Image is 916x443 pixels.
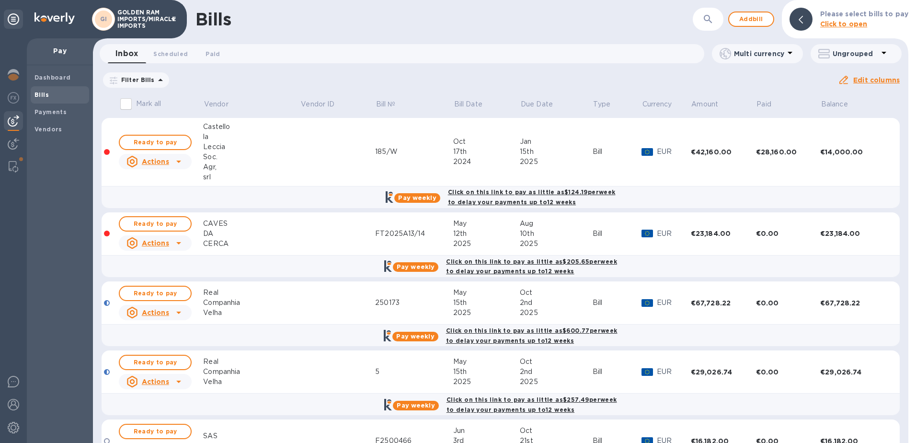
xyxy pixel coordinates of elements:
u: Edit columns [853,76,900,84]
div: Oct [520,426,593,436]
div: €42,160.00 [691,147,756,157]
span: Ready to pay [127,288,183,299]
span: Ready to pay [127,357,183,368]
div: Real [203,288,300,298]
div: CAVES [203,219,300,229]
div: CERCA [203,239,300,249]
div: 15th [520,147,593,157]
div: 12th [453,229,520,239]
p: Amount [691,99,718,109]
div: €67,728.22 [691,298,756,308]
div: 2025 [453,308,520,318]
p: Multi currency [734,49,784,58]
div: Unpin categories [4,10,23,29]
div: 2025 [453,239,520,249]
div: €29,026.74 [691,367,756,377]
h1: Bills [195,9,231,29]
b: Pay weekly [397,263,435,270]
p: Currency [642,99,672,109]
div: Companhia [203,367,300,377]
div: 2025 [520,308,593,318]
div: 15th [453,298,520,308]
u: Actions [142,158,169,165]
p: Balance [821,99,848,109]
span: Vendor ID [301,99,347,109]
div: Jan [520,137,593,147]
button: Ready to pay [119,216,192,232]
div: €23,184.00 [691,229,756,238]
div: 250173 [375,298,453,308]
button: Ready to pay [119,424,192,439]
b: Click on this link to pay as little as $257.49 per week to delay your payments up to 12 weeks [447,396,617,413]
b: Vendors [34,126,62,133]
div: Real [203,357,300,367]
div: €0.00 [756,229,820,238]
button: Addbill [728,12,774,27]
img: Foreign exchange [8,92,19,104]
p: GOLDEN RAM IMPORTS/MIRACLE IMPORTS [117,9,165,29]
b: Bills [34,91,49,98]
div: Bill [593,147,641,157]
span: Paid [756,99,784,109]
div: Jun [453,426,520,436]
b: GI [100,15,107,23]
div: 5 [375,367,453,377]
span: Inbox [115,47,138,60]
div: Velha [203,308,300,318]
b: Please select bills to pay [820,10,908,18]
div: Bill [593,367,641,377]
div: May [453,288,520,298]
p: Vendor [204,99,229,109]
u: Actions [142,378,169,385]
div: Agr, [203,162,300,172]
span: Bill № [376,99,408,109]
b: Pay weekly [396,333,434,340]
div: Oct [453,137,520,147]
p: EUR [657,147,691,157]
div: SAS [203,431,300,441]
u: Actions [142,239,169,247]
div: Bill [593,229,641,239]
b: Pay weekly [397,402,435,409]
div: Aug [520,219,593,229]
p: EUR [657,298,691,308]
span: Ready to pay [127,137,183,148]
span: Due Date [521,99,565,109]
p: EUR [657,229,691,239]
div: Soc. [203,152,300,162]
div: €23,184.00 [820,229,888,238]
span: Ready to pay [127,218,183,230]
p: Ungrouped [833,49,878,58]
span: Type [593,99,623,109]
p: Pay [34,46,85,56]
div: 2025 [453,377,520,387]
b: Dashboard [34,74,71,81]
span: Vendor [204,99,241,109]
p: Due Date [521,99,553,109]
p: Type [593,99,610,109]
div: 2nd [520,367,593,377]
img: Logo [34,12,75,24]
p: Paid [756,99,771,109]
div: €29,026.74 [820,367,888,377]
div: 2025 [520,157,593,167]
div: €0.00 [756,367,820,377]
p: Mark all [136,99,161,109]
div: la [203,132,300,142]
div: 10th [520,229,593,239]
div: 2025 [520,377,593,387]
div: 2024 [453,157,520,167]
div: Velha [203,377,300,387]
span: Amount [691,99,731,109]
div: Castello [203,122,300,132]
span: Add bill [737,13,766,25]
span: Scheduled [153,49,188,59]
p: Filter Bills [117,76,155,84]
div: srl [203,172,300,182]
div: Leccia [203,142,300,152]
div: Oct [520,288,593,298]
div: 17th [453,147,520,157]
button: Ready to pay [119,286,192,301]
p: Bill № [376,99,396,109]
b: Click on this link to pay as little as $600.77 per week to delay your payments up to 12 weeks [446,327,618,344]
